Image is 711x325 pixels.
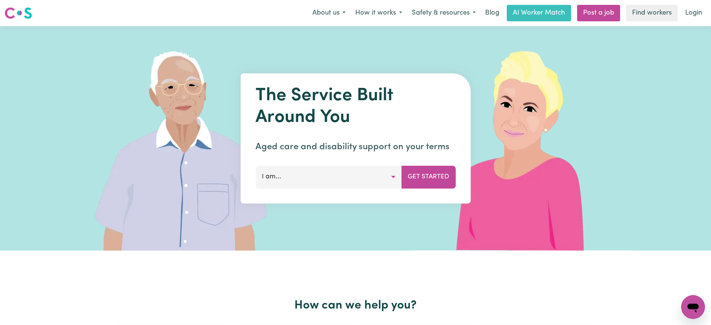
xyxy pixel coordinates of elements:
a: Blog [481,5,504,21]
h1: The Service Built Around You [255,85,456,128]
button: About us [307,5,350,21]
button: Get Started [401,166,456,188]
button: I am... [255,166,402,188]
a: AI Worker Match [507,5,571,21]
iframe: Button to launch messaging window [681,295,705,319]
a: Careseekers logo [4,4,32,22]
button: Safety & resources [407,5,481,21]
a: Login [681,5,707,21]
button: How it works [350,5,407,21]
h2: How can we help you? [113,298,598,313]
a: Find workers [626,5,678,21]
a: Post a job [577,5,620,21]
p: Aged care and disability support on your terms [255,140,456,154]
img: Careseekers logo [4,6,32,20]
